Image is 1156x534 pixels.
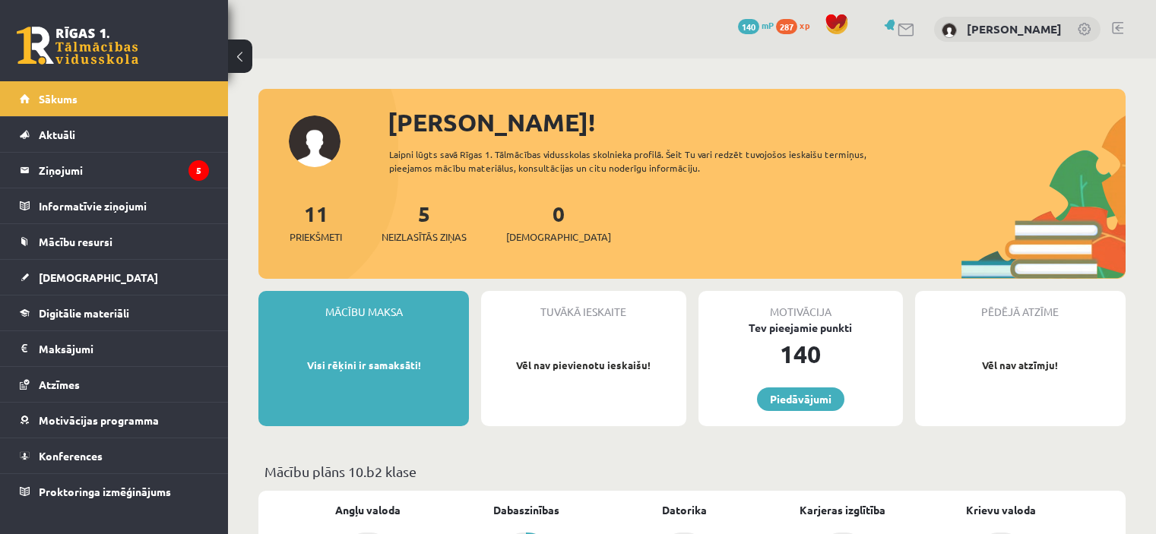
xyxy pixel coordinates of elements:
[39,331,209,366] legend: Maksājumi
[39,449,103,463] span: Konferences
[915,291,1126,320] div: Pēdējā atzīme
[738,19,774,31] a: 140 mP
[39,128,75,141] span: Aktuāli
[39,235,112,248] span: Mācību resursi
[800,502,885,518] a: Karjeras izglītība
[39,413,159,427] span: Motivācijas programma
[493,502,559,518] a: Dabaszinības
[39,270,158,284] span: [DEMOGRAPHIC_DATA]
[20,224,209,259] a: Mācību resursi
[258,291,469,320] div: Mācību maksa
[20,295,209,330] a: Digitālie materiāli
[776,19,797,34] span: 287
[662,502,707,518] a: Datorika
[506,229,611,245] span: [DEMOGRAPHIC_DATA]
[264,461,1120,482] p: Mācību plāns 10.b2 klase
[20,367,209,402] a: Atzīmes
[266,358,461,373] p: Visi rēķini ir samaksāti!
[698,291,903,320] div: Motivācija
[382,229,467,245] span: Neizlasītās ziņas
[966,502,1036,518] a: Krievu valoda
[335,502,401,518] a: Angļu valoda
[188,160,209,181] i: 5
[762,19,774,31] span: mP
[17,27,138,65] a: Rīgas 1. Tālmācības vidusskola
[942,23,957,38] img: Laura Štrāla
[39,153,209,188] legend: Ziņojumi
[20,403,209,438] a: Motivācijas programma
[20,474,209,509] a: Proktoringa izmēģinājums
[20,153,209,188] a: Ziņojumi5
[389,147,910,175] div: Laipni lūgts savā Rīgas 1. Tālmācības vidusskolas skolnieka profilā. Šeit Tu vari redzēt tuvojošo...
[20,81,209,116] a: Sākums
[800,19,809,31] span: xp
[290,200,342,245] a: 11Priekšmeti
[20,331,209,366] a: Maksājumi
[39,485,171,498] span: Proktoringa izmēģinājums
[20,117,209,152] a: Aktuāli
[776,19,817,31] a: 287 xp
[20,260,209,295] a: [DEMOGRAPHIC_DATA]
[698,336,903,372] div: 140
[481,291,686,320] div: Tuvākā ieskaite
[290,229,342,245] span: Priekšmeti
[20,438,209,473] a: Konferences
[39,92,78,106] span: Sākums
[39,378,80,391] span: Atzīmes
[388,104,1126,141] div: [PERSON_NAME]!
[698,320,903,336] div: Tev pieejamie punkti
[967,21,1062,36] a: [PERSON_NAME]
[738,19,759,34] span: 140
[39,306,129,320] span: Digitālie materiāli
[20,188,209,223] a: Informatīvie ziņojumi
[382,200,467,245] a: 5Neizlasītās ziņas
[39,188,209,223] legend: Informatīvie ziņojumi
[757,387,844,411] a: Piedāvājumi
[923,358,1118,373] p: Vēl nav atzīmju!
[489,358,678,373] p: Vēl nav pievienotu ieskaišu!
[506,200,611,245] a: 0[DEMOGRAPHIC_DATA]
